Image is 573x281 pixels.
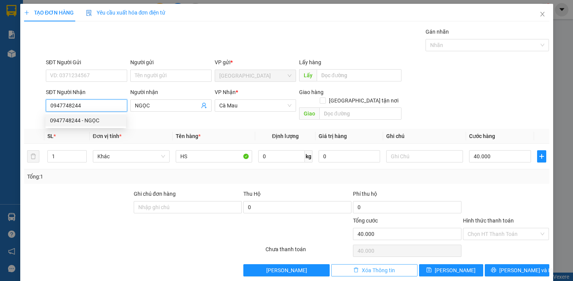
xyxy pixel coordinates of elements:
div: 0947748244 - NGỌC [50,116,121,125]
button: plus [537,150,546,162]
span: kg [305,150,312,162]
input: 0 [319,150,380,162]
input: Dọc đường [319,107,401,120]
span: VP Nhận [215,89,236,95]
div: Người gửi [130,58,212,67]
img: icon [86,10,92,16]
button: printer[PERSON_NAME] và In [485,264,549,276]
span: [GEOGRAPHIC_DATA] tận nơi [326,96,401,105]
span: delete [353,267,359,273]
span: Sài Gòn [219,70,291,81]
span: Cà Mau [219,100,291,111]
div: Người nhận [130,88,212,96]
span: Giá trị hàng [319,133,347,139]
span: Tổng cước [353,218,378,224]
span: SL [47,133,53,139]
input: Ghi Chú [386,150,463,162]
button: Close [532,4,553,25]
div: SĐT Người Nhận [46,88,127,96]
span: Giao [299,107,319,120]
label: Hình thức thanh toán [463,218,514,224]
span: [PERSON_NAME] và In [499,266,553,275]
span: Yêu cầu xuất hóa đơn điện tử [86,10,166,16]
label: Ghi chú đơn hàng [134,191,176,197]
span: Lấy hàng [299,59,321,65]
div: SĐT Người Gửi [46,58,127,67]
div: Chưa thanh toán [265,245,353,258]
input: Dọc đường [317,69,401,81]
span: plus [537,153,546,159]
div: Phí thu hộ [353,190,461,201]
span: printer [491,267,496,273]
span: Cước hàng [469,133,495,139]
div: Tổng: 1 [27,172,222,181]
span: Giao hàng [299,89,324,95]
th: Ghi chú [383,129,466,144]
button: save[PERSON_NAME] [419,264,483,276]
span: Định lượng [272,133,299,139]
label: Gán nhãn [426,29,449,35]
span: user-add [201,102,207,109]
span: [PERSON_NAME] [435,266,476,275]
span: save [426,267,432,273]
span: Xóa Thông tin [362,266,395,275]
span: plus [24,10,29,15]
span: Đơn vị tính [93,133,121,139]
button: deleteXóa Thông tin [331,264,418,276]
span: Tên hàng [176,133,201,139]
input: Ghi chú đơn hàng [134,201,242,213]
button: delete [27,150,39,162]
span: Lấy [299,69,317,81]
button: [PERSON_NAME] [243,264,330,276]
span: Khác [97,151,165,162]
span: [PERSON_NAME] [266,266,307,275]
input: VD: Bàn, Ghế [176,150,253,162]
div: 0947748244 - NGỌC [45,114,126,127]
span: close [539,11,545,17]
div: VP gửi [215,58,296,67]
span: Thu Hộ [243,191,261,197]
span: TẠO ĐƠN HÀNG [24,10,74,16]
